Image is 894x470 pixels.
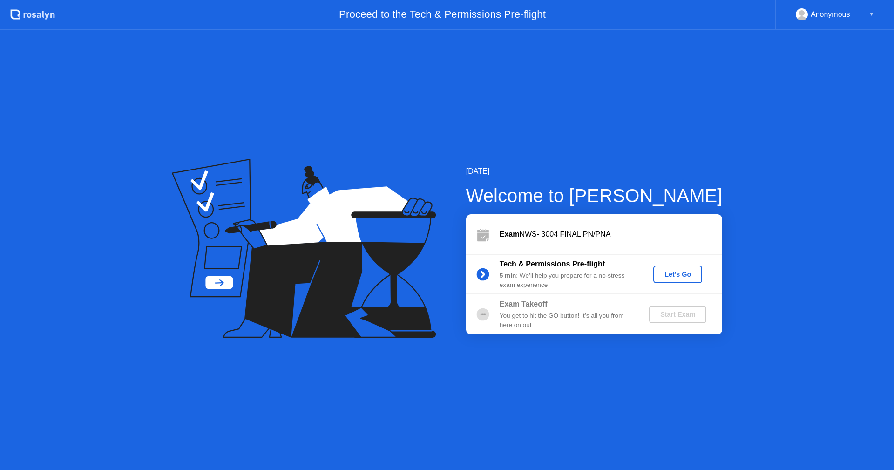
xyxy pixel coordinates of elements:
b: Exam Takeoff [500,300,548,308]
div: Welcome to [PERSON_NAME] [466,182,723,210]
div: Start Exam [653,311,703,318]
b: Exam [500,230,520,238]
div: Anonymous [811,8,850,20]
b: Tech & Permissions Pre-flight [500,260,605,268]
button: Start Exam [649,306,706,323]
button: Let's Go [653,266,702,283]
div: : We’ll help you prepare for a no-stress exam experience [500,271,634,290]
div: NWS- 3004 FINAL PN/PNA [500,229,722,240]
div: ▼ [869,8,874,20]
div: Let's Go [657,271,698,278]
b: 5 min [500,272,516,279]
div: You get to hit the GO button! It’s all you from here on out [500,311,634,330]
div: [DATE] [466,166,723,177]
